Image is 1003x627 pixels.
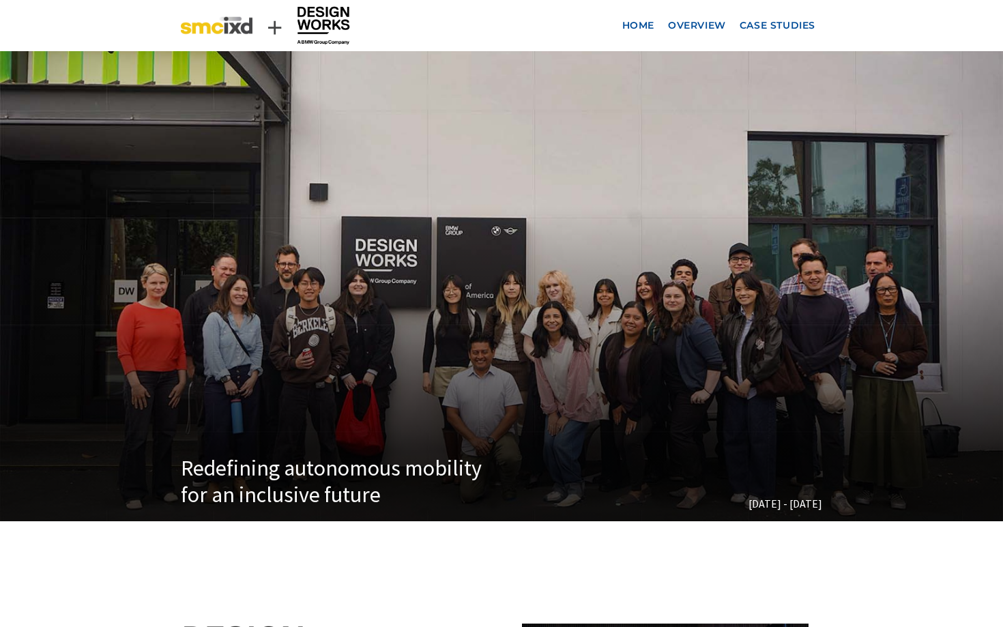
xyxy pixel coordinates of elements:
a: Home [615,13,661,38]
div: + [253,12,296,40]
div: [DATE] - [DATE]​ [508,497,822,510]
a: Case Studies [733,13,822,38]
a: Overview [661,13,733,38]
h1: Redefining autonomous mobility for an inclusive future [181,455,495,508]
